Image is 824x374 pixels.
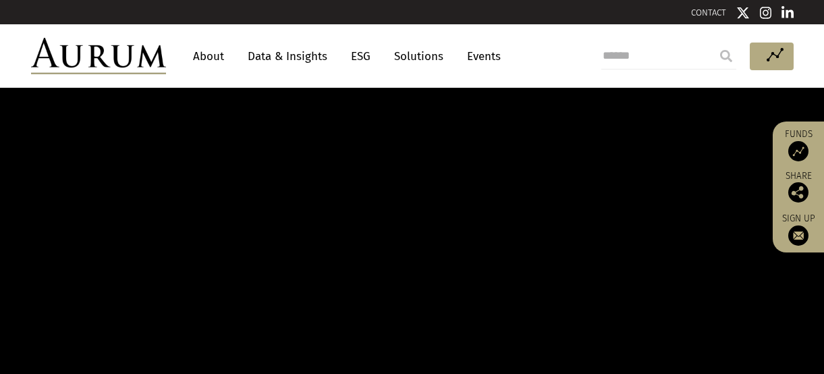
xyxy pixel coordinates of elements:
a: ESG [344,44,377,69]
a: Data & Insights [241,44,334,69]
img: Linkedin icon [781,6,794,20]
a: About [186,44,231,69]
a: Events [460,44,501,69]
img: Access Funds [788,141,808,161]
img: Aurum [31,38,166,74]
a: CONTACT [691,7,726,18]
div: Share [779,171,817,203]
input: Submit [713,43,740,70]
img: Twitter icon [736,6,750,20]
img: Instagram icon [760,6,772,20]
a: Funds [779,128,817,161]
img: Sign up to our newsletter [788,225,808,246]
img: Share this post [788,182,808,203]
a: Solutions [387,44,450,69]
a: Sign up [779,213,817,246]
